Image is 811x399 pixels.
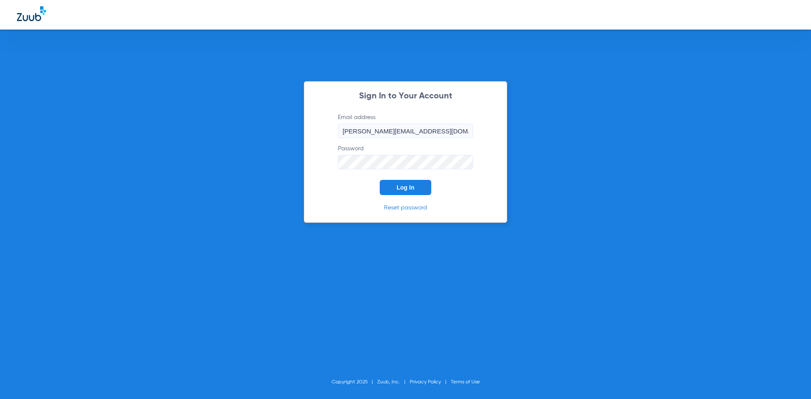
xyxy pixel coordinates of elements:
[397,184,414,191] span: Log In
[338,144,473,169] label: Password
[384,205,427,211] a: Reset password
[451,380,480,385] a: Terms of Use
[377,378,410,386] li: Zuub, Inc.
[410,380,441,385] a: Privacy Policy
[338,113,473,138] label: Email address
[380,180,431,195] button: Log In
[338,124,473,138] input: Email address
[338,155,473,169] input: Password
[17,6,46,21] img: Zuub Logo
[332,378,377,386] li: Copyright 2025
[769,358,811,399] iframe: Chat Widget
[325,92,486,100] h2: Sign In to Your Account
